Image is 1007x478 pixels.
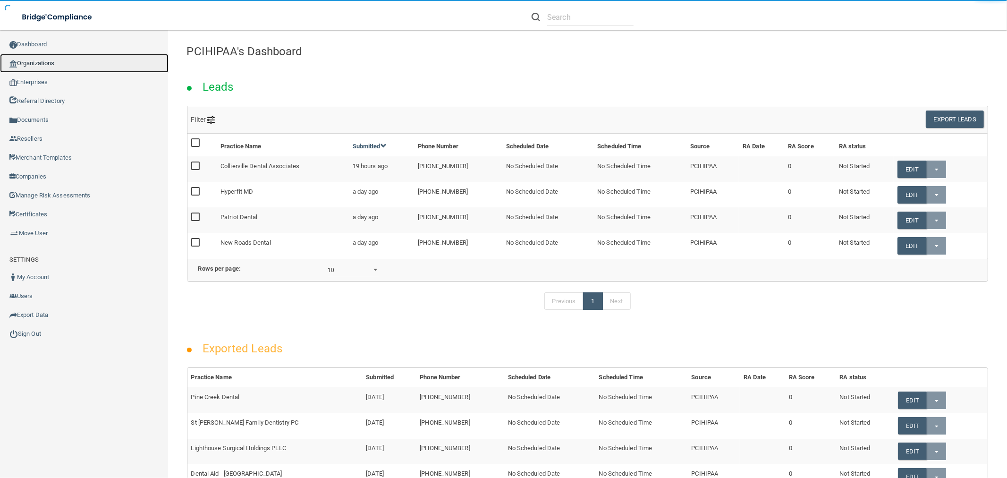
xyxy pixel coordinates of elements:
h2: Leads [193,74,243,100]
td: Patriot Dental [217,207,349,233]
td: Not Started [836,413,894,439]
a: Submitted [353,143,387,150]
td: Not Started [835,156,894,182]
a: Edit [897,161,926,178]
td: No Scheduled Time [593,207,686,233]
td: St [PERSON_NAME] Family Dentistry PC [187,413,363,439]
th: Practice Name [217,134,349,156]
td: a day ago [349,207,414,233]
th: RA Score [784,134,835,156]
td: 0 [784,182,835,207]
th: Scheduled Date [504,368,595,387]
img: organization-icon.f8decf85.png [9,60,17,68]
td: No Scheduled Time [593,233,686,258]
td: Hyperfit MD [217,182,349,207]
a: Previous [544,292,584,310]
img: ic_power_dark.7ecde6b1.png [9,330,18,338]
th: RA Date [739,134,784,156]
input: Search [547,9,634,26]
td: 0 [784,233,835,258]
td: PCIHIPAA [687,387,740,413]
td: PCIHIPAA [686,182,739,207]
td: No Scheduled Date [502,182,594,207]
td: [PHONE_NUMBER] [414,207,502,233]
img: icon-users.e205127d.png [9,292,17,300]
td: No Scheduled Date [502,233,594,258]
th: Scheduled Time [593,134,686,156]
th: RA status [836,368,894,387]
button: Export Leads [926,111,984,128]
td: PCIHIPAA [686,207,739,233]
td: [PHONE_NUMBER] [414,156,502,182]
td: Not Started [836,387,894,413]
a: Edit [897,186,926,204]
td: No Scheduled Time [595,387,688,413]
b: Rows per page: [198,265,241,272]
td: [PHONE_NUMBER] [414,233,502,258]
td: Not Started [835,207,894,233]
td: 0 [785,439,836,464]
img: icon-export.b9366987.png [9,311,17,319]
th: RA status [835,134,894,156]
img: ic_reseller.de258add.png [9,135,17,143]
img: bridge_compliance_login_screen.278c3ca4.svg [14,8,101,27]
td: PCIHIPAA [687,413,740,439]
td: No Scheduled Time [595,413,688,439]
td: PCIHIPAA [687,439,740,464]
img: ic_dashboard_dark.d01f4a41.png [9,41,17,49]
img: icon-documents.8dae5593.png [9,117,17,124]
td: [PHONE_NUMBER] [414,182,502,207]
td: No Scheduled Time [593,182,686,207]
td: [DATE] [362,439,416,464]
td: No Scheduled Date [504,387,595,413]
td: 0 [785,387,836,413]
a: Edit [898,443,927,460]
img: enterprise.0d942306.png [9,79,17,86]
th: Phone Number [414,134,502,156]
td: [DATE] [362,387,416,413]
a: Next [602,292,631,310]
th: Source [686,134,739,156]
a: Edit [898,417,927,435]
label: SETTINGS [9,254,39,265]
img: ic-search.3b580494.png [532,13,540,21]
td: [PHONE_NUMBER] [416,413,504,439]
a: Edit [898,392,927,409]
td: [DATE] [362,413,416,439]
img: icon-filter@2x.21656d0b.png [207,116,215,124]
td: [PHONE_NUMBER] [416,387,504,413]
th: RA Score [785,368,836,387]
th: Submitted [362,368,416,387]
th: RA Date [740,368,785,387]
th: Source [687,368,740,387]
td: New Roads Dental [217,233,349,258]
td: 0 [785,413,836,439]
td: Not Started [835,182,894,207]
img: ic_user_dark.df1a06c3.png [9,273,17,281]
td: Not Started [836,439,894,464]
td: No Scheduled Time [593,156,686,182]
td: [PHONE_NUMBER] [416,439,504,464]
a: Edit [897,237,926,255]
h4: PCIHIPAA's Dashboard [187,45,989,58]
th: Practice Name [187,368,363,387]
td: No Scheduled Date [502,156,594,182]
td: 0 [784,207,835,233]
h2: Exported Leads [193,335,292,362]
td: PCIHIPAA [686,156,739,182]
td: a day ago [349,233,414,258]
a: Edit [897,212,926,229]
td: Collierville Dental Associates [217,156,349,182]
td: No Scheduled Date [504,439,595,464]
td: PCIHIPAA [686,233,739,258]
a: 1 [583,292,602,310]
td: 0 [784,156,835,182]
td: a day ago [349,182,414,207]
th: Phone Number [416,368,504,387]
td: Lighthouse Surgical Holdings PLLC [187,439,363,464]
span: Filter [191,116,215,123]
th: Scheduled Time [595,368,688,387]
th: Scheduled Date [502,134,594,156]
td: No Scheduled Date [502,207,594,233]
td: No Scheduled Date [504,413,595,439]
